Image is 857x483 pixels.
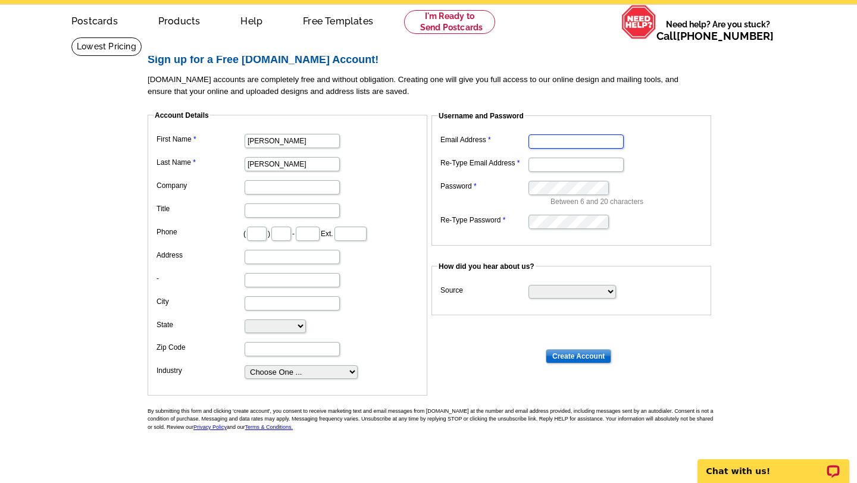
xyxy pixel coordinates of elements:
[440,134,527,145] label: Email Address
[157,342,243,353] label: Zip Code
[440,215,527,225] label: Re-Type Password
[440,158,527,168] label: Re-Type Email Address
[551,196,705,207] p: Between 6 and 20 characters
[157,250,243,261] label: Address
[154,110,210,121] legend: Account Details
[157,319,243,330] label: State
[193,424,227,430] a: Privacy Policy
[157,180,243,191] label: Company
[157,365,243,376] label: Industry
[440,285,527,296] label: Source
[546,349,611,363] input: Create Account
[157,134,243,145] label: First Name
[690,446,857,483] iframe: LiveChat chat widget
[148,407,719,432] p: By submitting this form and clicking 'create account', you consent to receive marketing text and ...
[157,227,243,237] label: Phone
[221,6,282,34] a: Help
[677,30,774,42] a: [PHONE_NUMBER]
[148,54,719,67] h2: Sign up for a Free [DOMAIN_NAME] Account!
[245,424,293,430] a: Terms & Conditions.
[284,6,392,34] a: Free Templates
[157,203,243,214] label: Title
[440,181,527,192] label: Password
[157,273,243,284] label: -
[656,18,780,42] span: Need help? Are you stuck?
[139,6,220,34] a: Products
[656,30,774,42] span: Call
[157,157,243,168] label: Last Name
[437,111,525,121] legend: Username and Password
[148,74,719,98] p: [DOMAIN_NAME] accounts are completely free and without obligation. Creating one will give you ful...
[154,224,421,242] dd: ( ) - Ext.
[157,296,243,307] label: City
[52,6,137,34] a: Postcards
[621,5,656,39] img: help
[437,261,536,272] legend: How did you hear about us?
